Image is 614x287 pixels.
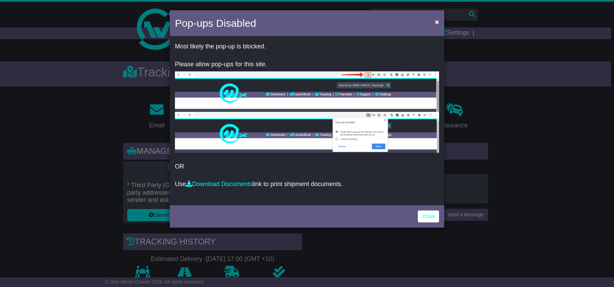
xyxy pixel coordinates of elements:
a: Download Documents [186,181,252,187]
img: allow-popup-2.png [175,112,439,153]
span: × [435,18,439,26]
p: Please allow pop-ups for this site. [175,61,439,68]
h4: Pop-ups Disabled [175,15,256,31]
button: Close [432,15,442,29]
p: Use link to print shipment documents. [175,181,439,188]
img: allow-popup-1.png [175,71,439,112]
a: Close [418,210,439,222]
p: Most likely the pop-up is blocked. [175,43,439,50]
div: OR [170,38,444,204]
